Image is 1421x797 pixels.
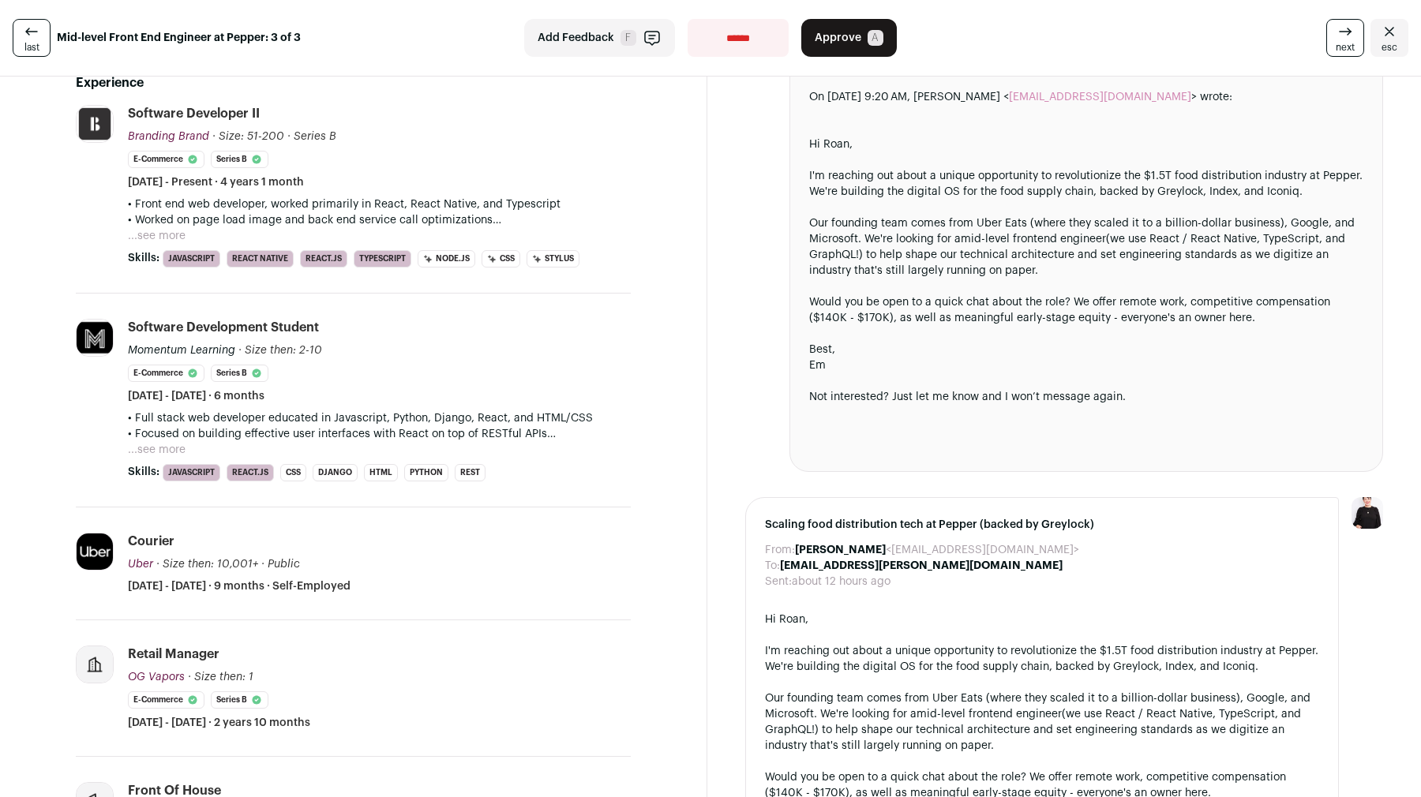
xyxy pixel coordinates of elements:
a: mid-level frontend engineer [961,234,1106,245]
span: · [261,556,264,572]
span: esc [1382,41,1397,54]
a: last [13,19,51,57]
span: · Size then: 2-10 [238,345,322,356]
span: A [868,30,883,46]
div: Hi Roan, [765,612,1319,627]
span: Skills: [128,464,159,480]
b: [EMAIL_ADDRESS][PERSON_NAME][DOMAIN_NAME] [780,560,1063,571]
span: [DATE] - [DATE] · 9 months · Self-Employed [128,578,351,594]
span: · Size: 51-200 [212,131,284,142]
img: 9240684-medium_jpg [1352,497,1383,529]
dt: Sent: [765,574,792,589]
div: Would you be open to a quick chat about the role? We offer remote work, competitive compensation ... [809,294,1363,326]
li: Series B [211,151,268,168]
li: Series B [211,365,268,382]
li: React.js [300,250,347,268]
li: Node.js [418,250,475,268]
span: Momentum Learning [128,345,235,356]
li: Python [404,464,448,481]
dd: about 12 hours ago [792,574,890,589]
span: [DATE] - [DATE] · 6 months [128,388,264,404]
li: E-commerce [128,151,204,168]
div: Not interested? Just let me know and I won’t message again. [809,389,1363,405]
span: next [1336,41,1355,54]
li: HTML [364,464,398,481]
img: 046b842221cc5920251103cac33a6ce6d47e344b59eb72f0d26ba0bb907e91bb.jpg [77,533,113,570]
li: Series B [211,691,268,709]
li: E-commerce [128,691,204,709]
a: mid-level frontend engineer [917,709,1062,720]
li: CSS [482,250,520,268]
span: Add Feedback [538,30,614,46]
p: • Front end web developer, worked primarily in React, React Native, and Typescript [128,196,631,212]
span: · Size then: 10,001+ [156,559,258,570]
span: Branding Brand [128,131,209,142]
img: b3d3f0b04c35b582f27d383531cc4e5a28f136ecc3fc08ea544cfbc492091949.jpg [77,106,113,142]
div: Our founding team comes from Uber Eats (where they scaled it to a billion-dollar business), Googl... [809,215,1363,279]
span: OG Vapors [128,672,185,683]
span: Scaling food distribution tech at Pepper (backed by Greylock) [765,517,1319,533]
span: Uber [128,559,153,570]
span: Approve [815,30,861,46]
span: last [24,41,39,54]
span: Skills: [128,250,159,266]
img: company-logo-placeholder-414d4e2ec0e2ddebbe968bf319fdfe5acfe0c9b87f798d344e800bc9a89632a0.png [77,646,113,683]
div: Software Development Student [128,319,319,336]
li: TypeScript [354,250,411,268]
span: Series B [294,131,336,142]
dd: <[EMAIL_ADDRESS][DOMAIN_NAME]> [795,542,1079,558]
button: ...see more [128,442,186,458]
h2: Experience [76,73,631,92]
p: • Focused on building effective user interfaces with React on top of RESTful APIs [128,426,631,442]
b: [PERSON_NAME] [795,544,886,556]
div: I'm reaching out about a unique opportunity to revolutionize the $1.5T food distribution industry... [765,643,1319,675]
li: JavaScript [163,464,220,481]
span: · Size then: 1 [188,672,253,683]
a: next [1326,19,1364,57]
span: Public [268,559,300,570]
li: React Native [227,250,294,268]
button: Approve A [801,19,897,57]
div: Our founding team comes from Uber Eats (where they scaled it to a billion-dollar business), Googl... [765,690,1319,754]
span: · [287,129,291,144]
li: JavaScript [163,250,220,268]
li: Stylus [527,250,579,268]
strong: Mid-level Front End Engineer at Pepper: 3 of 3 [57,30,301,46]
div: Retail Manager [128,645,219,663]
a: [EMAIL_ADDRESS][DOMAIN_NAME] [1009,92,1191,103]
span: [DATE] - [DATE] · 2 years 10 months [128,715,310,731]
div: Hi Roan, [809,137,1363,152]
span: F [621,30,636,46]
li: React.js [227,464,274,481]
div: Em [809,357,1363,373]
blockquote: On [DATE] 9:20 AM, [PERSON_NAME] < > wrote: [809,89,1363,121]
div: Courier [128,533,174,550]
p: • Worked on page load image and back end service call optimizations [128,212,631,228]
dt: From: [765,542,795,558]
button: ...see more [128,228,186,244]
div: Best, [809,342,1363,357]
li: REST [455,464,486,481]
div: Software Developer II [128,105,260,122]
li: CSS [280,464,306,481]
dt: To: [765,558,780,574]
li: E-commerce [128,365,204,382]
a: Close [1370,19,1408,57]
p: • Full stack web developer educated in Javascript, Python, Django, React, and HTML/CSS [128,410,631,426]
img: cd032eda6e6c0bc8e5a5fe832e24fc7bcace15dabd2e617ae1bf9ea4ead20ac8 [77,320,113,356]
button: Add Feedback F [524,19,675,57]
div: I'm reaching out about a unique opportunity to revolutionize the $1.5T food distribution industry... [809,168,1363,200]
li: Django [313,464,358,481]
span: [DATE] - Present · 4 years 1 month [128,174,304,190]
